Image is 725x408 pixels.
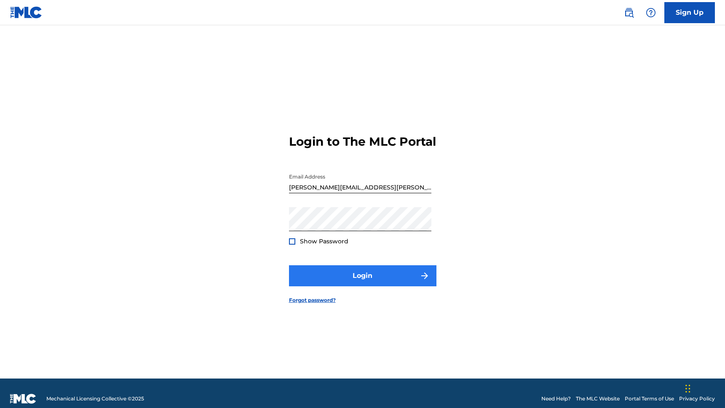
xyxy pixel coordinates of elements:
img: f7272a7cc735f4ea7f67.svg [420,271,430,281]
a: Portal Terms of Use [625,395,674,403]
a: The MLC Website [576,395,620,403]
iframe: Chat Widget [683,368,725,408]
span: Show Password [300,237,348,245]
h3: Login to The MLC Portal [289,134,436,149]
div: Drag [685,376,690,401]
span: Mechanical Licensing Collective © 2025 [46,395,144,403]
a: Sign Up [664,2,715,23]
img: logo [10,394,36,404]
button: Login [289,265,436,286]
a: Forgot password? [289,296,336,304]
div: Help [642,4,659,21]
a: Privacy Policy [679,395,715,403]
a: Need Help? [541,395,571,403]
a: Public Search [621,4,637,21]
img: MLC Logo [10,6,43,19]
img: help [646,8,656,18]
img: search [624,8,634,18]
